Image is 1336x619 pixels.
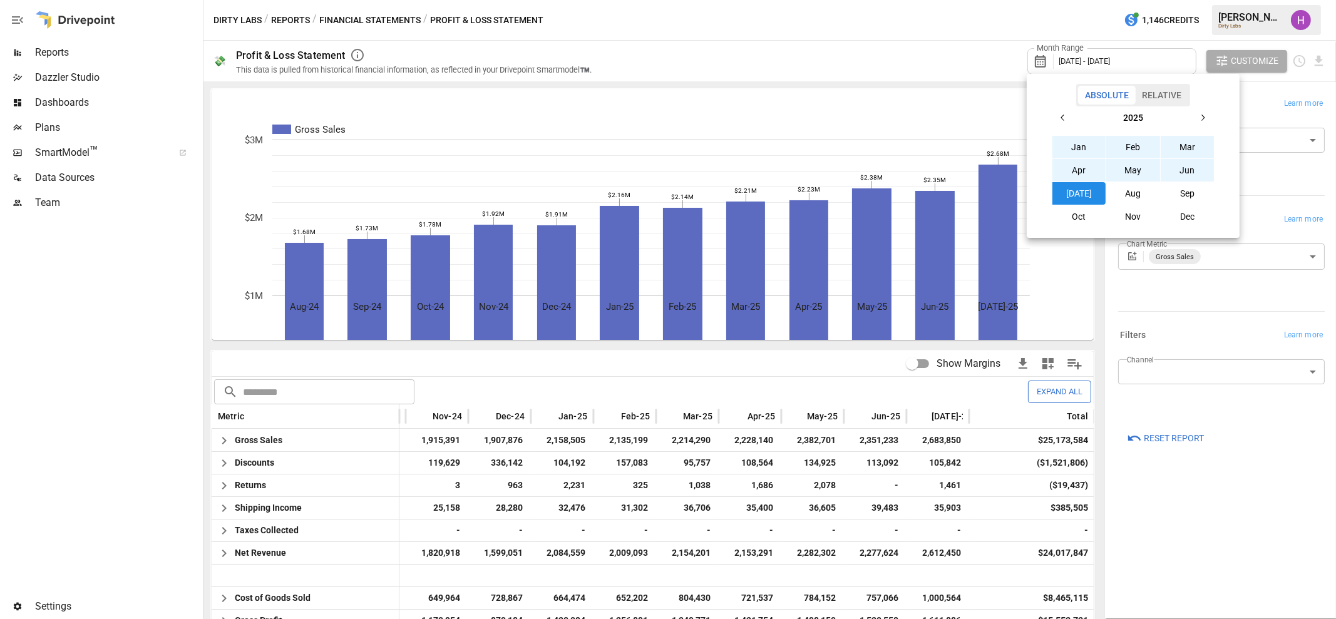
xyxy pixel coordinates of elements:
[1161,182,1215,205] button: Sep
[1161,159,1215,182] button: Jun
[1106,136,1160,158] button: Feb
[1052,159,1106,182] button: Apr
[1106,159,1160,182] button: May
[1052,136,1106,158] button: Jan
[1052,205,1106,228] button: Oct
[1078,86,1136,105] button: Absolute
[1135,86,1188,105] button: Relative
[1052,182,1106,205] button: [DATE]
[1161,205,1215,228] button: Dec
[1161,136,1215,158] button: Mar
[1106,205,1160,228] button: Nov
[1106,182,1160,205] button: Aug
[1074,106,1191,129] button: 2025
